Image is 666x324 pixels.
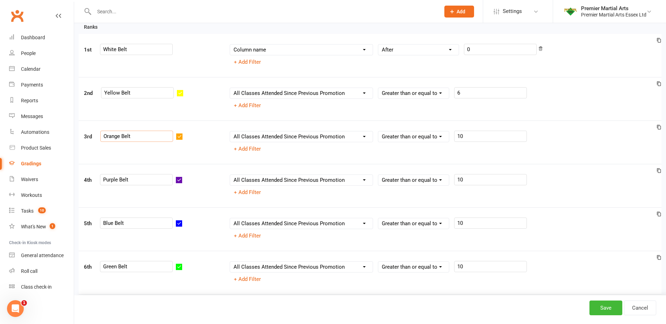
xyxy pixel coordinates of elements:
[21,82,43,88] div: Payments
[21,300,27,306] span: 1
[50,223,55,229] span: 1
[9,77,74,93] a: Payments
[100,174,173,185] input: Rank title
[84,219,92,228] div: 5th
[454,261,527,272] input: Value
[9,140,74,156] a: Product Sales
[21,208,34,214] div: Tasks
[100,44,173,55] input: Rank title
[9,93,74,109] a: Reports
[9,46,74,61] a: People
[454,87,527,98] input: Value
[230,274,265,284] button: + Add Filter
[21,66,41,72] div: Calendar
[84,23,98,31] label: Ranks
[230,100,265,111] button: + Add Filter
[9,248,74,263] a: General attendance kiosk mode
[21,98,38,103] div: Reports
[454,174,527,185] input: Value
[9,263,74,279] a: Roll call
[581,12,646,18] div: Premier Martial Arts Essex Ltd
[79,207,661,251] div: 5th+ Add Filter
[84,263,92,271] div: 6th
[454,131,527,142] input: Value
[21,224,46,229] div: What's New
[100,131,173,142] input: Rank title
[79,34,661,77] div: 1st+ Add Filter
[21,35,45,40] div: Dashboard
[79,164,661,207] div: 4th+ Add Filter
[9,30,74,46] a: Dashboard
[9,156,74,172] a: Gradings
[503,4,522,19] span: Settings
[9,203,74,219] a: Tasks 10
[230,57,265,67] button: + Add Filter
[84,176,92,184] div: 4th
[564,5,578,19] img: thumb_image1619788694.png
[92,7,435,16] input: Search...
[21,284,52,290] div: Class check-in
[21,145,51,151] div: Product Sales
[230,144,265,154] button: + Add Filter
[444,6,474,18] button: Add
[464,44,537,55] input: Value
[589,301,622,315] button: Save
[84,46,92,54] div: 1st
[624,301,656,315] a: Cancel
[581,5,646,12] div: Premier Martial Arts
[8,7,26,25] a: Clubworx
[9,109,74,124] a: Messages
[79,120,661,164] div: 3rd+ Add Filter
[21,177,38,182] div: Waivers
[9,172,74,187] a: Waivers
[9,279,74,295] a: Class kiosk mode
[101,87,174,98] input: Rank title
[7,300,24,317] iframe: Intercom live chat
[21,129,49,135] div: Automations
[21,253,64,258] div: General attendance
[21,50,36,56] div: People
[9,187,74,203] a: Workouts
[9,124,74,140] a: Automations
[21,268,37,274] div: Roll call
[38,207,46,213] span: 10
[21,161,41,166] div: Gradings
[84,132,92,141] div: 3rd
[230,230,265,241] button: + Add Filter
[21,113,43,119] div: Messages
[100,261,173,272] input: Rank title
[100,218,173,229] input: Rank title
[9,61,74,77] a: Calendar
[457,9,465,14] span: Add
[454,218,527,229] input: Value
[9,219,74,235] a: What's New1
[21,192,42,198] div: Workouts
[84,89,93,97] div: 2nd
[230,187,265,198] button: + Add Filter
[79,251,661,294] div: 6th+ Add Filter
[79,77,661,120] div: 2nd+ Add Filter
